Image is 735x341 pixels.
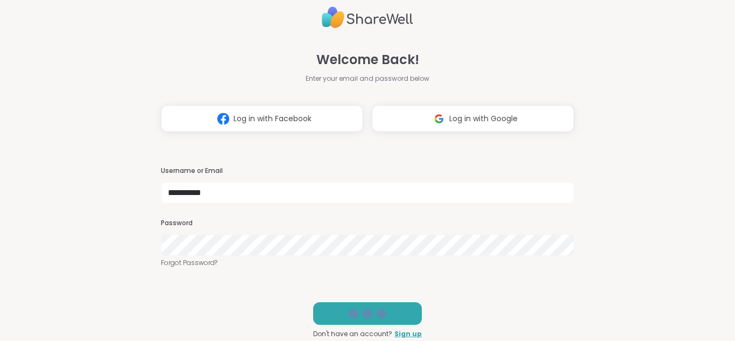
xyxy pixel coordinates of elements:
[161,166,574,176] h3: Username or Email
[161,219,574,228] h3: Password
[322,2,413,33] img: ShareWell Logo
[161,258,574,268] a: Forgot Password?
[313,329,392,339] span: Don't have an account?
[394,329,422,339] a: Sign up
[306,74,429,83] span: Enter your email and password below
[316,50,419,69] span: Welcome Back!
